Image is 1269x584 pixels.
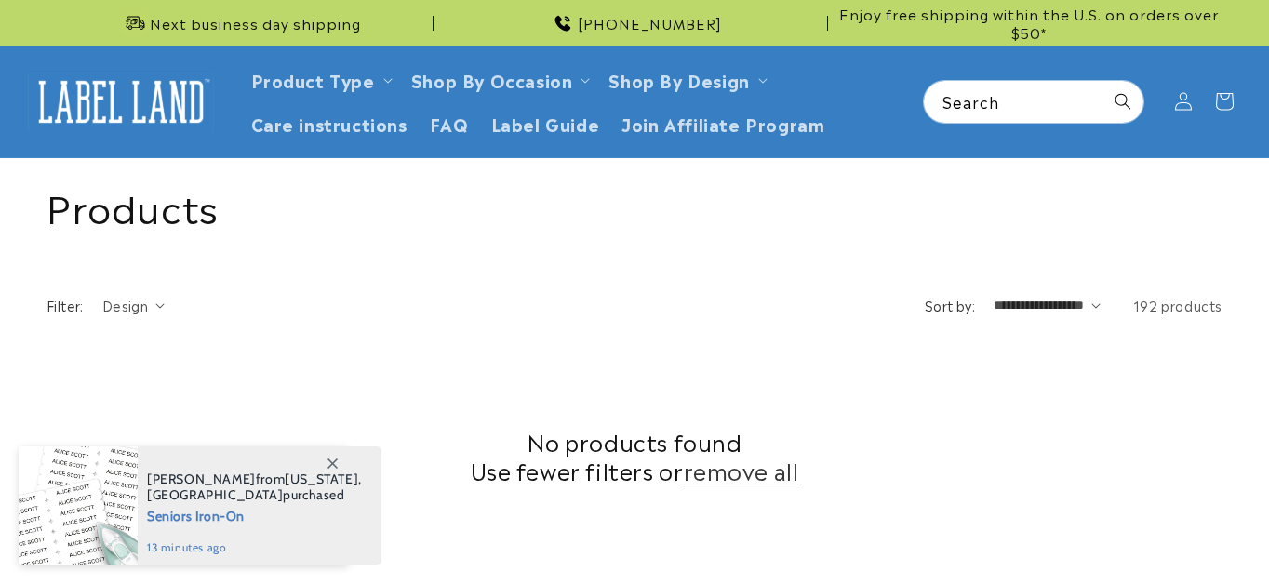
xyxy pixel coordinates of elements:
[430,113,469,134] span: FAQ
[621,113,824,134] span: Join Affiliate Program
[47,181,1222,230] h1: Products
[597,58,774,101] summary: Shop By Design
[147,539,362,556] span: 13 minutes ago
[240,101,419,145] a: Care instructions
[251,67,375,92] a: Product Type
[147,503,362,526] span: Seniors Iron-On
[150,14,361,33] span: Next business day shipping
[251,113,407,134] span: Care instructions
[240,58,400,101] summary: Product Type
[147,471,256,487] span: [PERSON_NAME]
[147,486,283,503] span: [GEOGRAPHIC_DATA]
[419,101,480,145] a: FAQ
[102,296,148,314] span: Design
[578,14,722,33] span: [PHONE_NUMBER]
[411,69,573,90] span: Shop By Occasion
[47,427,1222,484] h2: No products found Use fewer filters or
[1102,81,1143,122] button: Search
[1133,296,1222,314] span: 192 products
[147,471,362,503] span: from , purchased
[47,296,84,315] h2: Filter:
[285,471,358,487] span: [US_STATE]
[925,296,975,314] label: Sort by:
[28,73,214,130] img: Label Land
[102,296,165,315] summary: Design (0 selected)
[610,101,835,145] a: Join Affiliate Program
[835,5,1222,41] span: Enjoy free shipping within the U.S. on orders over $50*
[491,113,600,134] span: Label Guide
[684,456,799,484] a: remove all
[21,66,221,138] a: Label Land
[400,58,598,101] summary: Shop By Occasion
[480,101,611,145] a: Label Guide
[608,67,749,92] a: Shop By Design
